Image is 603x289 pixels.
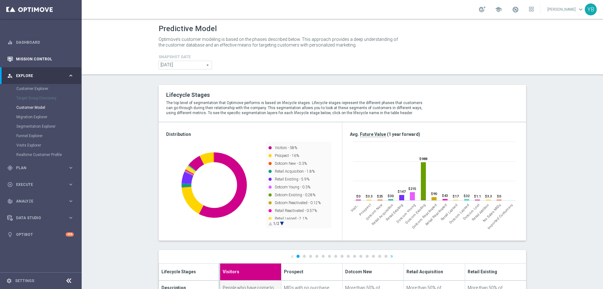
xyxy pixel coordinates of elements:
[340,255,344,258] a: 8
[275,177,309,181] text: Retail Existing - 5.9%
[411,203,438,230] span: Dotcom Reactivated
[7,215,68,221] div: Data Studio
[378,255,381,258] a: 14
[7,73,74,78] button: person_search Explore keyboard_arrow_right
[347,255,350,258] a: 9
[296,255,300,258] a: 1
[7,232,13,237] i: lightbulb
[275,161,307,166] text: Dotcom New - 0.3%
[322,255,325,258] a: 5
[356,194,361,198] text: $0
[366,255,369,258] a: 12
[16,131,81,141] div: Funnel Explorer
[275,169,315,174] text: Retail Acquisition - 1.8%
[366,194,372,198] text: $3.3
[497,194,501,198] text: $0
[7,40,13,45] i: equalizer
[387,132,420,137] span: (1 year forward)
[166,91,428,99] h2: Lifecycle Stages
[161,268,196,275] span: Lifecycle Stages
[406,268,443,275] span: Retail Acquisition
[16,93,81,103] div: Target Group Discovery
[360,132,386,137] span: Future Value
[7,182,13,187] i: play_circle_outline
[16,133,65,138] a: Funnel Explorer
[487,203,514,230] span: Imported Customers
[377,194,383,198] text: $25
[396,203,416,224] span: Dotcom Young
[353,255,356,258] a: 10
[16,51,74,67] a: Mission Control
[388,194,394,198] text: $30
[7,182,74,187] div: play_circle_outline Execute keyboard_arrow_right
[7,226,74,243] div: Optibot
[7,232,74,237] button: lightbulb Optibot +10
[16,226,66,243] a: Optibot
[431,192,437,196] text: $90
[309,255,312,258] a: 3
[16,183,68,186] span: Execute
[7,73,68,79] div: Explore
[350,132,359,137] span: Avg.
[7,57,74,62] button: Mission Control
[68,165,74,171] i: keyboard_arrow_right
[471,203,490,222] span: Retail Attrition
[485,194,492,198] text: $3.3
[7,165,13,171] i: gps_fixed
[273,221,279,226] text: 1/2
[68,198,74,204] i: keyboard_arrow_right
[7,199,74,204] button: track_changes Analyze keyboard_arrow_right
[7,215,74,220] button: Data Studio keyboard_arrow_right
[7,198,68,204] div: Analyze
[68,181,74,187] i: keyboard_arrow_right
[16,124,65,129] a: Segmentation Explorer
[328,255,331,258] a: 6
[275,185,310,189] text: Dotcom Young - 0.3%
[16,150,81,159] div: Realtime Customer Profile
[474,194,481,198] text: $1.1
[449,203,470,225] span: Dotcom Lapsed
[547,5,585,14] a: [PERSON_NAME]keyboard_arrow_down
[166,131,334,137] h3: Distribution
[372,255,375,258] a: 13
[159,36,400,48] p: Optimove’s customer modeling is based on the phases described below. This approach provides a dee...
[275,201,321,205] text: Dotcom Reactivated - 0.12%
[7,73,13,79] i: person_search
[7,165,68,171] div: Plan
[468,268,497,275] span: Retail Existing
[284,268,303,275] span: Prospect
[159,55,212,59] h4: Snapshot Date
[7,40,74,45] button: equalizer Dashboard
[7,34,74,51] div: Dashboard
[16,166,68,170] span: Plan
[68,215,74,221] i: keyboard_arrow_right
[275,146,297,150] text: Visitors - 58%
[16,105,65,110] a: Customer Model
[345,268,372,275] span: Dotcom New
[585,3,597,15] div: YB
[275,193,315,197] text: Dotcom Existing - 0.28%
[16,141,81,150] div: Visits Explorer
[334,255,337,258] a: 7
[408,187,416,191] text: $215
[16,152,65,157] a: Realtime Customer Profile
[384,255,388,258] a: 15
[68,73,74,79] i: keyboard_arrow_right
[350,203,360,213] span: Visitors
[398,190,406,194] text: $147
[405,203,426,225] span: Dotcom Existing
[16,199,68,203] span: Analyze
[6,278,12,284] i: settings
[442,194,448,198] text: $43
[16,122,81,131] div: Segmentation Explorer
[16,86,65,91] a: Customer Explorer
[66,232,74,236] div: +10
[16,216,68,220] span: Data Studio
[16,84,81,93] div: Customer Explorer
[16,143,65,148] a: Visits Explorer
